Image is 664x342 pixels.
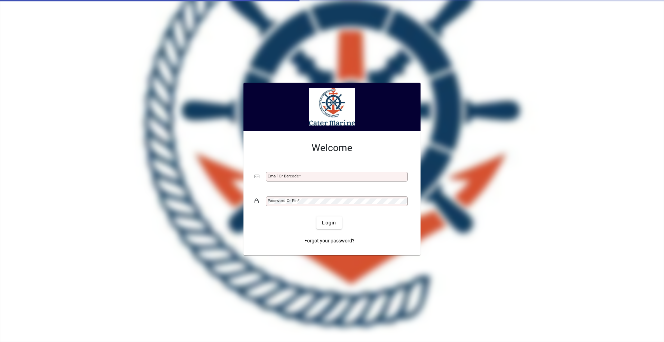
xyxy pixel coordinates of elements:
button: Login [316,216,342,229]
mat-label: Password or Pin [268,198,297,203]
span: Login [322,219,336,227]
span: Forgot your password? [304,237,354,244]
a: Forgot your password? [302,234,357,247]
mat-label: Email or Barcode [268,174,299,178]
h2: Welcome [255,142,409,154]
